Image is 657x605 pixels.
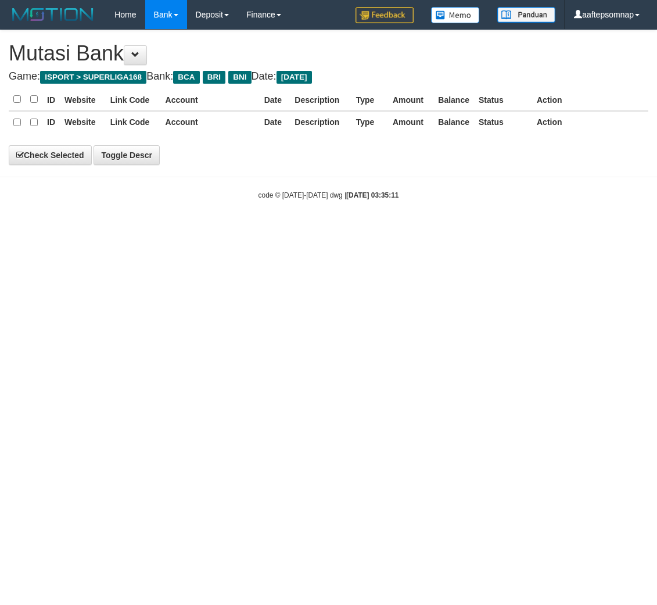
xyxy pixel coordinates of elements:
[383,111,428,134] th: Amount
[40,71,146,84] span: ISPORT > SUPERLIGA168
[161,88,260,111] th: Account
[356,7,414,23] img: Feedback.jpg
[60,88,106,111] th: Website
[161,111,260,134] th: Account
[60,111,106,134] th: Website
[383,88,428,111] th: Amount
[351,88,383,111] th: Type
[228,71,251,84] span: BNI
[428,111,474,134] th: Balance
[260,111,290,134] th: Date
[260,88,290,111] th: Date
[173,71,199,84] span: BCA
[532,111,648,134] th: Action
[106,111,161,134] th: Link Code
[474,111,532,134] th: Status
[259,191,399,199] small: code © [DATE]-[DATE] dwg |
[351,111,383,134] th: Type
[474,88,532,111] th: Status
[532,88,648,111] th: Action
[290,88,351,111] th: Description
[42,88,60,111] th: ID
[9,42,648,65] h1: Mutasi Bank
[290,111,351,134] th: Description
[497,7,555,23] img: panduan.png
[9,6,97,23] img: MOTION_logo.png
[106,88,161,111] th: Link Code
[277,71,312,84] span: [DATE]
[94,145,160,165] a: Toggle Descr
[346,191,398,199] strong: [DATE] 03:35:11
[9,145,92,165] a: Check Selected
[42,111,60,134] th: ID
[431,7,480,23] img: Button%20Memo.svg
[203,71,225,84] span: BRI
[428,88,474,111] th: Balance
[9,71,648,83] h4: Game: Bank: Date:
